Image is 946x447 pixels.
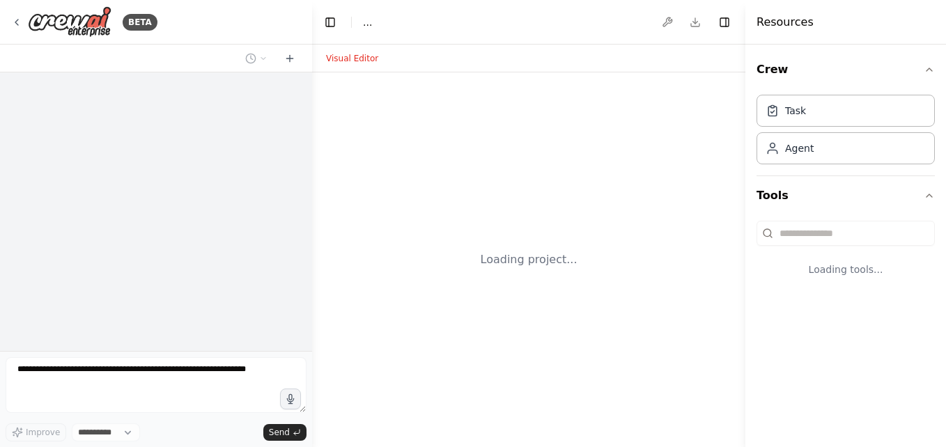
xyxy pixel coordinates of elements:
img: Logo [28,6,111,38]
nav: breadcrumb [363,15,372,29]
button: Click to speak your automation idea [280,389,301,409]
div: BETA [123,14,157,31]
div: Task [785,104,806,118]
span: ... [363,15,372,29]
div: Crew [757,89,935,175]
button: Switch to previous chat [240,50,273,67]
div: Loading project... [481,251,577,268]
button: Crew [757,50,935,89]
div: Agent [785,141,814,155]
h4: Resources [757,14,814,31]
button: Visual Editor [318,50,387,67]
button: Tools [757,176,935,215]
div: Loading tools... [757,251,935,288]
button: Hide left sidebar [320,13,340,32]
button: Send [263,424,307,441]
span: Improve [26,427,60,438]
button: Improve [6,423,66,441]
button: Hide right sidebar [715,13,734,32]
div: Tools [757,215,935,299]
span: Send [269,427,290,438]
button: Start a new chat [279,50,301,67]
